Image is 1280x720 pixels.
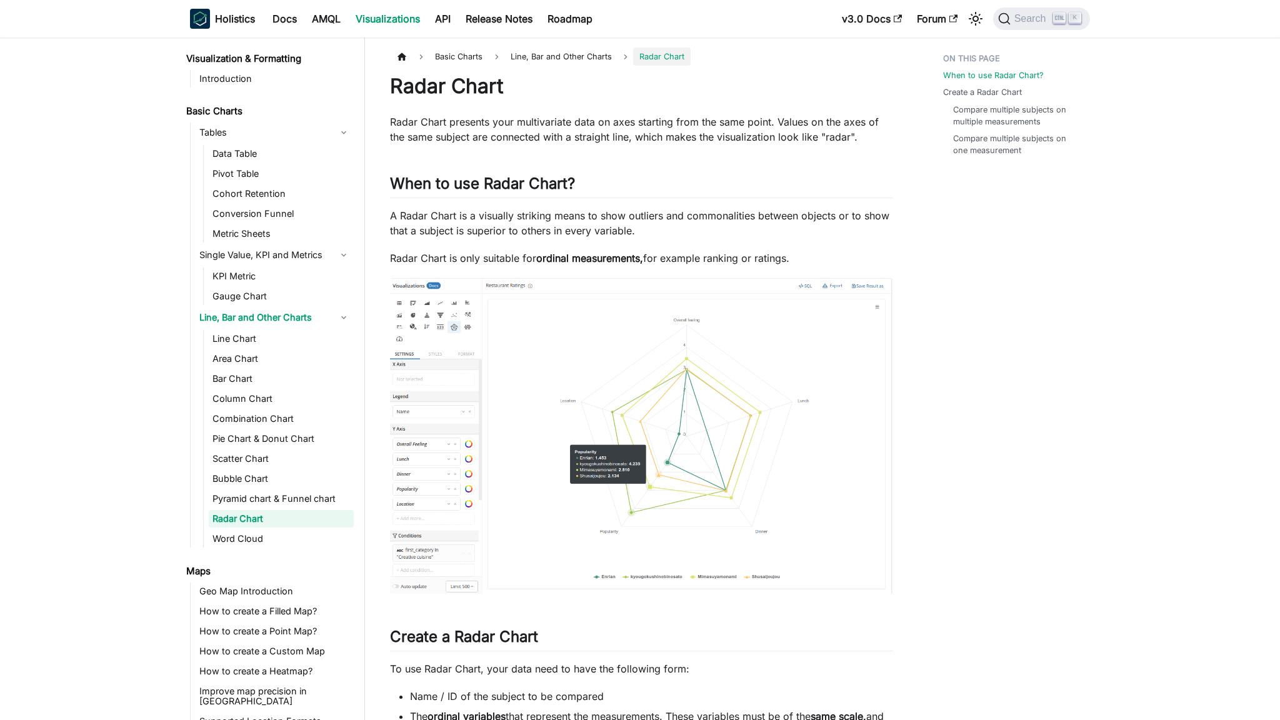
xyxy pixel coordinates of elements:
[209,390,354,407] a: Column Chart
[966,9,986,29] button: Switch between dark and light mode (currently light mode)
[209,165,354,182] a: Pivot Table
[209,530,354,547] a: Word Cloud
[1069,12,1081,24] kbd: K
[265,9,304,29] a: Docs
[390,174,893,198] h2: When to use Radar Chart?
[390,661,893,676] p: To use Radar Chart, your data need to have the following form:
[182,562,354,580] a: Maps
[540,9,600,29] a: Roadmap
[458,9,540,29] a: Release Notes
[209,430,354,447] a: Pie Chart & Donut Chart
[536,252,643,264] strong: ordinal measurements,
[834,9,909,29] a: v3.0 Docs
[209,145,354,162] a: Data Table
[209,470,354,487] a: Bubble Chart
[209,185,354,202] a: Cohort Retention
[1011,13,1054,24] span: Search
[390,114,893,144] p: Radar Chart presents your multivariate data on axes starting from the same point. Values on the a...
[209,370,354,387] a: Bar Chart
[196,662,354,680] a: How to create a Heatmap?
[390,627,893,651] h2: Create a Radar Chart
[209,510,354,527] a: Radar Chart
[953,132,1077,156] a: Compare multiple subjects on one measurement
[196,682,354,710] a: Improve map precision in [GEOGRAPHIC_DATA]
[190,9,255,29] a: HolisticsHolistics
[196,642,354,660] a: How to create a Custom Map
[209,287,354,305] a: Gauge Chart
[215,11,255,26] b: Holistics
[196,602,354,620] a: How to create a Filled Map?
[943,69,1044,81] a: When to use Radar Chart?
[196,245,354,265] a: Single Value, KPI and Metrics
[410,689,893,704] li: Name / ID of the subject to be compared
[943,86,1022,98] a: Create a Radar Chart
[196,582,354,600] a: Geo Map Introduction
[304,9,348,29] a: AMQL
[390,47,893,66] nav: Breadcrumbs
[909,9,965,29] a: Forum
[429,47,489,66] span: Basic Charts
[209,410,354,427] a: Combination Chart
[209,450,354,467] a: Scatter Chart
[190,9,210,29] img: Holistics
[633,47,691,66] span: Radar Chart
[390,74,893,99] h1: Radar Chart
[196,307,354,327] a: Line, Bar and Other Charts
[196,622,354,640] a: How to create a Point Map?
[196,70,354,87] a: Introduction
[177,37,365,720] nav: Docs sidebar
[427,9,458,29] a: API
[209,267,354,285] a: KPI Metric
[390,208,893,238] p: A Radar Chart is a visually striking means to show outliers and commonalities between objects or ...
[390,47,414,66] a: Home page
[182,102,354,120] a: Basic Charts
[209,490,354,507] a: Pyramid chart & Funnel chart
[390,251,893,266] p: Radar Chart is only suitable for for example ranking or ratings.
[209,205,354,222] a: Conversion Funnel
[953,104,1077,127] a: Compare multiple subjects on multiple measurements
[209,350,354,367] a: Area Chart
[993,7,1090,30] button: Search (Ctrl+K)
[209,225,354,242] a: Metric Sheets
[196,122,354,142] a: Tables
[209,330,354,347] a: Line Chart
[182,50,354,67] a: Visualization & Formatting
[348,9,427,29] a: Visualizations
[504,47,618,66] span: Line, Bar and Other Charts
